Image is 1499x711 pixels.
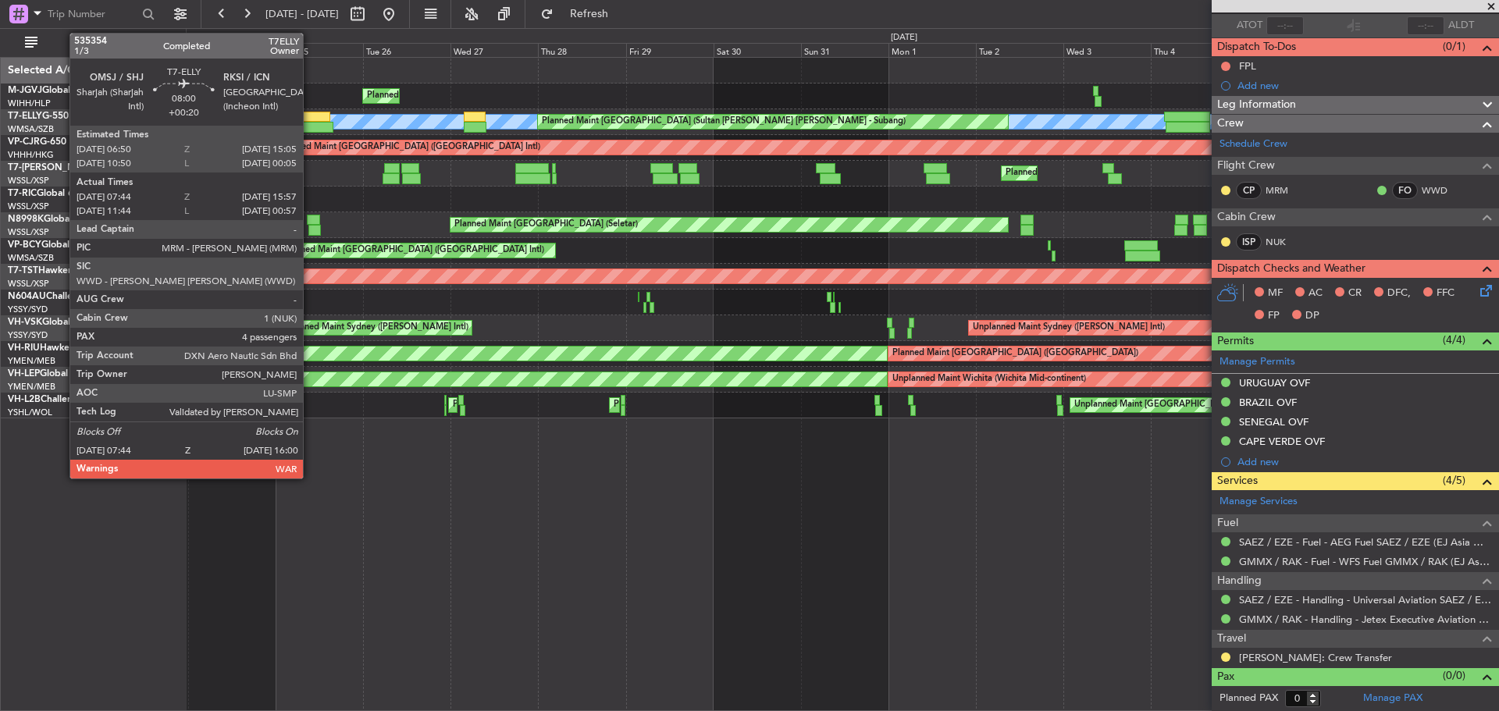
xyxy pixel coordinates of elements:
div: Wed 27 [450,43,538,57]
div: Tue 2 [976,43,1063,57]
a: GMMX / RAK - Handling - Jetex Executive Aviation GMMX / RAK [1239,613,1491,626]
div: Planned Maint [GEOGRAPHIC_DATA] ([GEOGRAPHIC_DATA]) [892,342,1138,365]
div: Sun 24 [188,43,276,57]
div: Sun 31 [801,43,888,57]
a: WMSA/SZB [8,123,54,135]
div: [DATE] [189,31,215,44]
a: YMEN/MEB [8,355,55,367]
span: Refresh [557,9,622,20]
span: VP-BCY [8,240,41,250]
span: (4/5) [1443,472,1465,489]
span: AC [1309,286,1323,301]
div: Planned Maint Sydney ([PERSON_NAME] Intl) [453,393,634,417]
span: (0/1) [1443,38,1465,55]
span: T7-ELLY [8,112,42,121]
div: Mon 1 [888,43,976,57]
span: [DATE] - [DATE] [265,7,339,21]
span: DP [1305,308,1319,324]
div: URUGUAY OVF [1239,376,1310,389]
a: YSSY/SYD [8,329,48,341]
span: VH-LEP [8,369,40,379]
span: FFC [1437,286,1454,301]
span: ALDT [1448,18,1474,34]
span: VP-CJR [8,137,40,147]
a: SAEZ / EZE - Handling - Universal Aviation SAEZ / EZE [1239,593,1491,606]
div: Unplanned Maint Sydney ([PERSON_NAME] Intl) [276,316,468,340]
div: Thu 4 [1151,43,1238,57]
a: YSHL/WOL [8,407,52,418]
span: T7-RIC [8,189,37,198]
a: WSSL/XSP [8,201,49,212]
div: Planned Maint [GEOGRAPHIC_DATA] ([GEOGRAPHIC_DATA] Intl) [280,136,540,159]
div: Planned Maint [GEOGRAPHIC_DATA] ([GEOGRAPHIC_DATA] Intl) [283,239,544,262]
a: SAEZ / EZE - Fuel - AEG Fuel SAEZ / EZE (EJ Asia Only) [1239,535,1491,549]
a: T7-RICGlobal 6000 [8,189,90,198]
span: VH-L2B [8,395,41,404]
div: Planned Maint [GEOGRAPHIC_DATA] (Sultan [PERSON_NAME] [PERSON_NAME] - Subang) [542,110,906,133]
span: Cabin Crew [1217,208,1276,226]
span: Dispatch Checks and Weather [1217,260,1365,278]
div: [DATE] [891,31,917,44]
a: VP-CJRG-650 [8,137,66,147]
a: VH-VSKGlobal Express XRS [8,318,128,327]
div: ISP [1236,233,1262,251]
div: FPL [1239,59,1256,73]
a: VHHH/HKG [8,149,54,161]
span: Crew [1217,115,1244,133]
a: Manage Services [1219,494,1298,510]
span: Services [1217,472,1258,490]
a: WSSL/XSP [8,226,49,238]
a: [PERSON_NAME]: Crew Transfer [1239,651,1392,664]
span: (0/0) [1443,667,1465,684]
span: DFC, [1387,286,1411,301]
a: VH-RIUHawker 800XP [8,343,105,353]
span: Pax [1217,668,1234,686]
span: N604AU [8,292,46,301]
a: WSSL/XSP [8,175,49,187]
span: Handling [1217,572,1262,590]
a: T7-ELLYG-550 [8,112,69,121]
span: MF [1268,286,1283,301]
span: All Aircraft [41,37,165,48]
a: VH-L2BChallenger 604 [8,395,108,404]
span: N8998K [8,215,44,224]
div: Wed 3 [1063,43,1151,57]
a: MRM [1266,183,1301,197]
span: CR [1348,286,1362,301]
div: BRAZIL OVF [1239,396,1297,409]
span: Dispatch To-Dos [1217,38,1296,56]
span: Fuel [1217,514,1238,532]
input: Trip Number [48,2,137,26]
span: ATOT [1237,18,1262,34]
label: Planned PAX [1219,691,1278,706]
div: CAPE VERDE OVF [1239,435,1325,448]
a: VH-LEPGlobal 6000 [8,369,93,379]
a: T7-[PERSON_NAME]Global 7500 [8,163,151,172]
div: FO [1392,182,1418,199]
a: YMEN/MEB [8,381,55,393]
a: N604AUChallenger 604 [8,292,113,301]
div: Thu 28 [538,43,625,57]
div: Planned Maint [GEOGRAPHIC_DATA] (Seletar) [454,213,638,236]
div: Add new [1237,455,1491,468]
input: --:-- [1266,16,1304,35]
div: Planned Maint [GEOGRAPHIC_DATA] (Halim Intl) [367,84,561,108]
a: Schedule Crew [1219,137,1287,152]
a: NUK [1266,235,1301,249]
div: Tue 26 [363,43,450,57]
a: T7-TSTHawker 900XP [8,266,103,276]
a: WIHH/HLP [8,98,51,109]
a: GMMX / RAK - Fuel - WFS Fuel GMMX / RAK (EJ Asia Only) [1239,555,1491,568]
a: N8998KGlobal 6000 [8,215,97,224]
div: Unplanned Maint [GEOGRAPHIC_DATA] ([GEOGRAPHIC_DATA]) [1074,393,1331,417]
a: WSSL/XSP [8,278,49,290]
span: VH-VSK [8,318,42,327]
a: Manage Permits [1219,354,1295,370]
button: All Aircraft [17,30,169,55]
span: FP [1268,308,1280,324]
div: Sat 30 [714,43,801,57]
div: Unplanned Maint Sydney ([PERSON_NAME] Intl) [973,316,1165,340]
span: VH-RIU [8,343,40,353]
div: Unplanned Maint Wichita (Wichita Mid-continent) [892,368,1086,391]
span: T7-[PERSON_NAME] [8,163,98,172]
